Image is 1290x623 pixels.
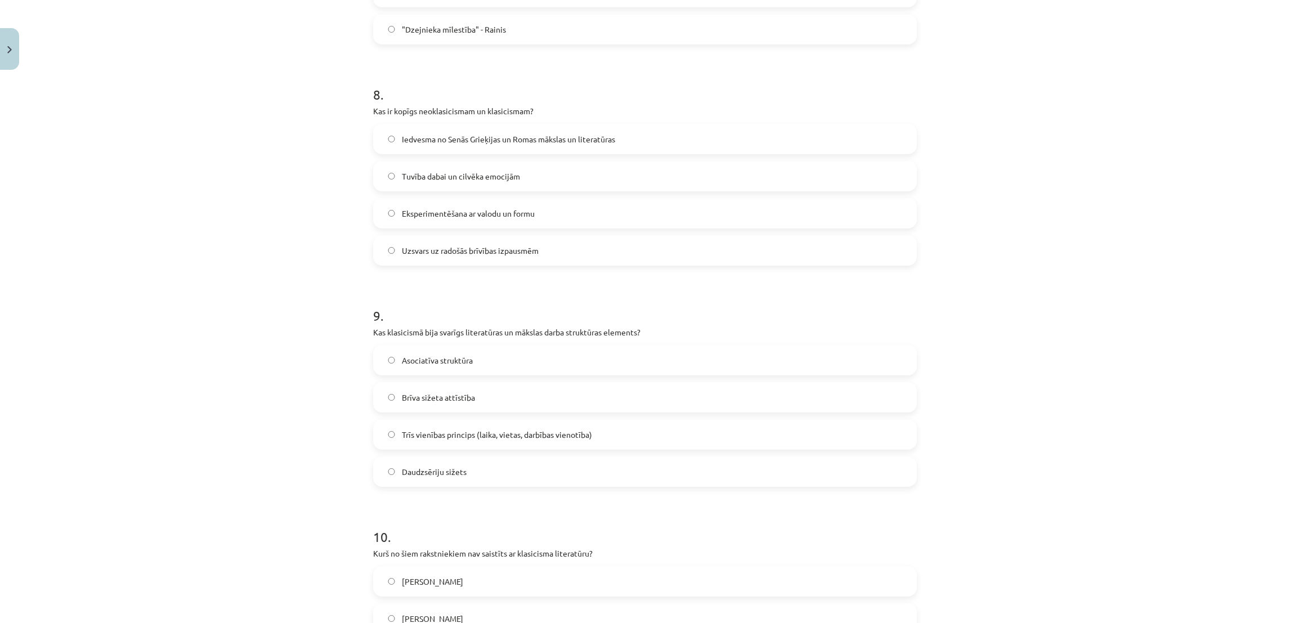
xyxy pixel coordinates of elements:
h1: 8 . [373,67,917,102]
input: [PERSON_NAME] [388,578,395,585]
input: Trīs vienības princips (laika, vietas, darbības vienotība) [388,431,395,438]
span: Tuvība dabai un cilvēka emocijām [402,171,520,182]
input: Uzsvars uz radošās brīvības izpausmēm [388,247,395,254]
h1: 9 . [373,288,917,323]
input: Asociatīva struktūra [388,357,395,364]
span: Trīs vienības princips (laika, vietas, darbības vienotība) [402,429,592,441]
span: "Dzejnieka mīlestība" - Rainis [402,24,506,35]
input: Brīva sižeta attīstība [388,394,395,401]
span: Iedvesma no Senās Grieķijas un Romas mākslas un literatūras [402,133,615,145]
span: [PERSON_NAME] [402,576,463,588]
img: icon-close-lesson-0947bae3869378f0d4975bcd49f059093ad1ed9edebbc8119c70593378902aed.svg [7,46,12,53]
input: "Dzejnieka mīlestība" - Rainis [388,26,395,33]
span: Uzsvars uz radošās brīvības izpausmēm [402,245,539,257]
input: Eksperimentēšana ar valodu un formu [388,210,395,217]
h1: 10 . [373,509,917,544]
input: Iedvesma no Senās Grieķijas un Romas mākslas un literatūras [388,136,395,143]
input: Tuvība dabai un cilvēka emocijām [388,173,395,180]
p: Kas klasicismā bija svarīgs literatūras un mākslas darba struktūras elements? [373,326,917,338]
p: Kas ir kopīgs neoklasicismam un klasicismam? [373,105,917,117]
p: Kurš no šiem rakstniekiem nav saistīts ar klasicisma literatūru? [373,548,917,559]
span: Daudzsēriju sižets [402,466,467,478]
span: Asociatīva struktūra [402,355,473,366]
input: Daudzsēriju sižets [388,468,395,476]
input: [PERSON_NAME] [388,615,395,622]
span: Brīva sižeta attīstība [402,392,475,404]
span: Eksperimentēšana ar valodu un formu [402,208,535,219]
